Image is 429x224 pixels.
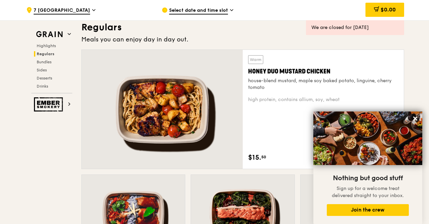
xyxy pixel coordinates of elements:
[311,24,399,31] div: We are closed for [DATE]
[37,43,56,48] span: Highlights
[333,174,403,182] span: Nothing but good stuff
[34,28,65,40] img: Grain web logo
[37,60,51,64] span: Bundles
[34,7,90,14] span: 7 [GEOGRAPHIC_DATA]
[332,186,404,198] span: Sign up for a welcome treat delivered straight to your inbox.
[37,76,52,81] span: Desserts
[37,52,54,56] span: Regulars
[248,77,398,91] div: house-blend mustard, maple soy baked potato, linguine, cherry tomato
[248,153,261,163] span: $15.
[261,154,266,160] span: 50
[248,55,263,64] div: Warm
[381,6,396,13] span: $0.00
[313,111,422,165] img: DSC07876-Edit02-Large.jpeg
[327,204,409,216] button: Join the crew
[37,68,47,72] span: Sides
[169,7,228,14] span: Select date and time slot
[248,96,398,103] div: high protein, contains allium, soy, wheat
[81,21,404,33] h3: Regulars
[410,113,421,124] button: Close
[37,84,48,89] span: Drinks
[248,67,398,76] div: Honey Duo Mustard Chicken
[34,97,65,111] img: Ember Smokery web logo
[81,35,404,44] div: Meals you can enjoy day in day out.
